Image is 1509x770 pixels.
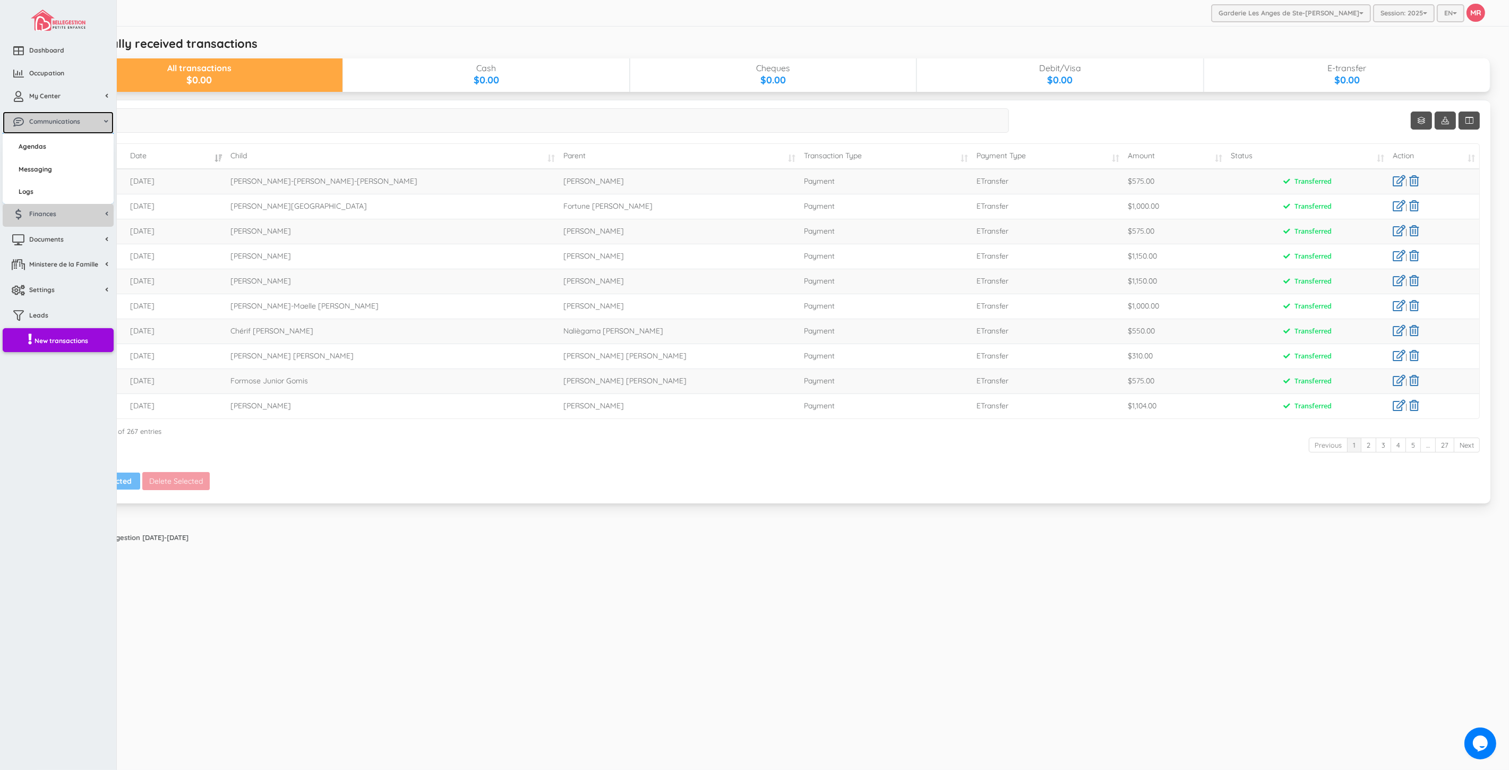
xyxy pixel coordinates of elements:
a: Finances [3,204,114,227]
td: [PERSON_NAME] [559,244,800,269]
span: Transferred [1274,300,1341,314]
div: $0.00 [630,73,916,87]
span: Documents [29,235,64,244]
span: Transferred [1274,175,1341,189]
td: ETransfer [972,393,1124,418]
td: $575.00 [1124,219,1227,244]
td: Action: activate to sort column ascending [1388,144,1479,169]
span: Transferred [1274,349,1341,364]
td: Payment Type: activate to sort column ascending [972,144,1124,169]
span: Dashboard [29,46,64,55]
td: [DATE] [126,219,227,244]
div: Cash [343,64,629,73]
span: Transferred [1274,399,1341,414]
td: $1,150.00 [1124,269,1227,294]
a: New transactions [3,328,114,352]
td: [DATE] [126,269,227,294]
span: Ministere de la Famille [29,260,98,269]
span: [PERSON_NAME] [230,251,291,261]
span: [PERSON_NAME] [230,276,291,286]
span: Occupation [29,69,64,78]
span: Formose Junior Gomis [230,376,308,386]
a: Communications [3,112,114,134]
td: | [1388,244,1479,269]
a: Settings [3,280,114,303]
td: $575.00 [1124,169,1227,194]
td: $1,150.00 [1124,244,1227,269]
td: ETransfer [972,169,1124,194]
td: | [1388,294,1479,319]
a: Messaging [11,159,106,179]
div: $0.00 [343,73,629,87]
td: [PERSON_NAME] [559,169,800,194]
td: Status: activate to sort column ascending [1227,144,1388,169]
td: | [1388,269,1479,294]
td: | [1388,319,1479,344]
td: $310.00 [1124,344,1227,369]
span: Chérif [PERSON_NAME] [230,326,313,336]
div: Cheques [630,64,916,73]
iframe: chat widget [1464,728,1498,759]
span: Leads [29,311,48,320]
span: [PERSON_NAME]-Maelle [PERSON_NAME] [230,301,379,311]
span: Transferred [1274,225,1341,239]
strong: Copyright © Bellegestion [DATE]-[DATE] [56,533,188,542]
td: $1,000.00 [1124,294,1227,319]
span: Finances [29,209,56,218]
a: … [1420,438,1436,453]
span: Transferred [1274,324,1341,339]
span: [PERSON_NAME] [230,401,291,410]
td: $1,104.00 [1124,393,1227,418]
td: [DATE] [126,344,227,369]
a: Logs [11,182,106,201]
img: image [31,10,85,31]
button: Delete Selected [142,472,210,490]
td: Payment [800,393,972,418]
div: Showing 1 to 10 of 267 entries [66,422,1480,437]
td: Payment [800,344,972,369]
td: | [1388,369,1479,393]
a: My Center [3,86,114,109]
td: ETransfer [972,194,1124,219]
td: Payment [800,319,972,344]
td: [DATE] [126,194,227,219]
a: Agendas [11,136,106,156]
h5: Automatically received transactions [53,37,258,50]
td: $550.00 [1124,319,1227,344]
td: [PERSON_NAME] [559,269,800,294]
td: [DATE] [126,319,227,344]
a: Previous [1309,438,1348,453]
span: Transferred [1274,374,1341,389]
td: Naliègama [PERSON_NAME] [559,319,800,344]
td: | [1388,169,1479,194]
div: $0.00 [1204,73,1490,87]
td: [DATE] [126,393,227,418]
a: 1 [1347,438,1361,453]
td: Payment [800,194,972,219]
td: [DATE] [126,294,227,319]
td: [PERSON_NAME] [559,393,800,418]
td: Amount: activate to sort column ascending [1124,144,1227,169]
a: Dashboard [3,40,114,63]
span: Transferred [1274,200,1341,214]
td: Payment [800,269,972,294]
div: Debit/Visa [917,64,1203,73]
td: ETransfer [972,369,1124,393]
td: ETransfer [972,344,1124,369]
span: My Center [29,91,61,100]
td: ETransfer [972,219,1124,244]
td: | [1388,219,1479,244]
td: Transaction Type: activate to sort column ascending [800,144,972,169]
span: Transferred [1274,250,1341,264]
a: 4 [1391,438,1406,453]
td: ETransfer [972,269,1124,294]
td: Payment [800,169,972,194]
div: E-transfer [1204,64,1490,73]
td: ETransfer [972,294,1124,319]
td: Payment [800,219,972,244]
td: [PERSON_NAME] [559,219,800,244]
span: [PERSON_NAME]-[PERSON_NAME]-[PERSON_NAME] [230,176,417,186]
span: New transactions [35,336,88,345]
td: [DATE] [126,244,227,269]
td: Parent: activate to sort column ascending [559,144,800,169]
